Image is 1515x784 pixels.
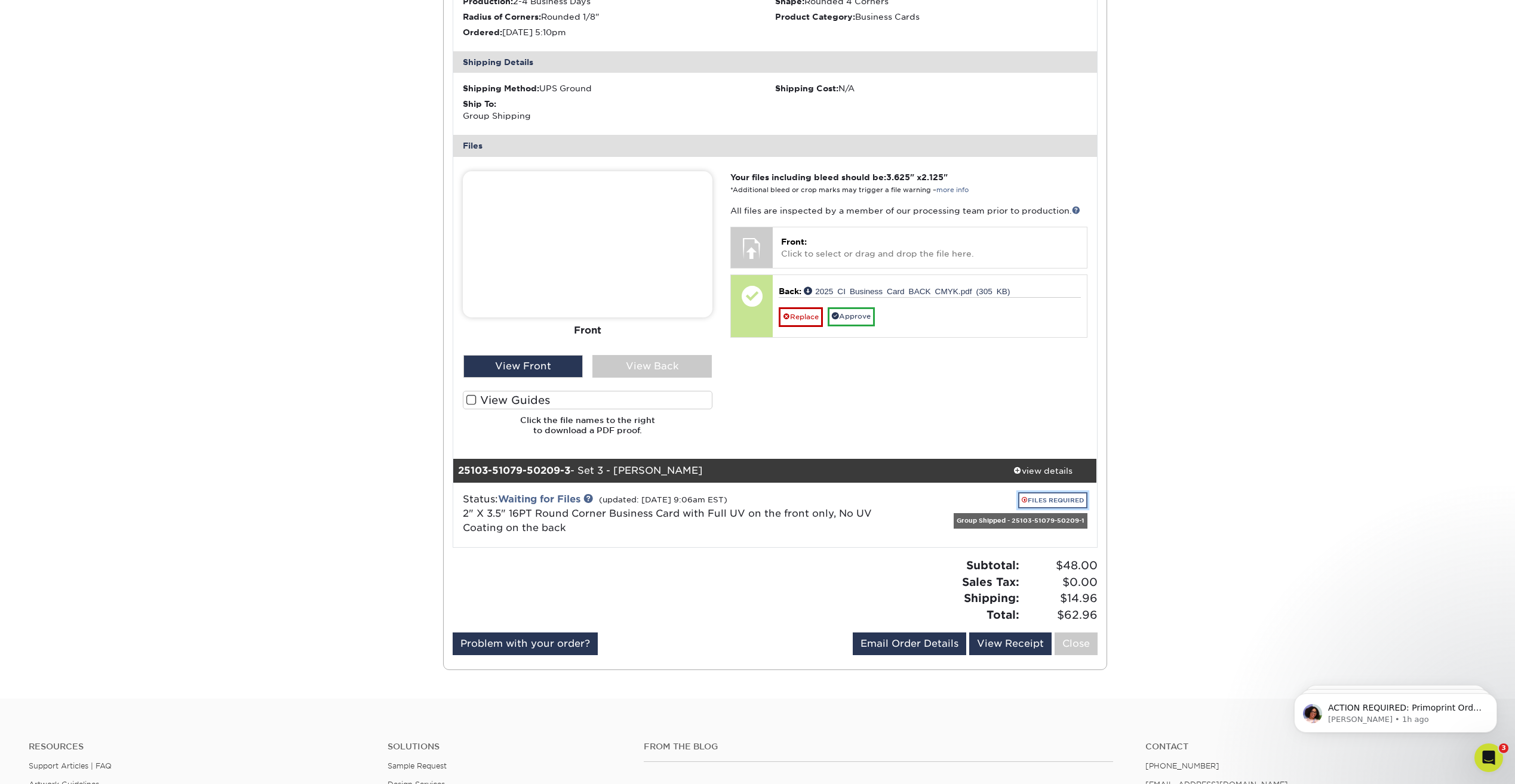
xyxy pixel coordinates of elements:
span: Back: [779,286,801,296]
div: UPS Ground [463,82,775,94]
iframe: Intercom live chat [1474,743,1503,772]
small: *Additional bleed or crop marks may trigger a file warning – [730,186,969,194]
h4: Resources [29,742,370,752]
a: 2025 CI Business Card BACK CMYK.pdf (305 KB) [804,286,1010,295]
strong: Total: [987,608,1019,621]
h4: From the Blog [644,742,1114,752]
span: $48.00 [1023,557,1098,574]
a: FILES REQUIRED [1018,492,1087,508]
a: more info [936,186,969,194]
li: Rounded 1/8" [463,11,775,23]
strong: Ordered: [463,27,502,37]
strong: Sales Tax: [962,575,1019,588]
a: Replace [779,307,823,326]
strong: Shipping Cost: [775,84,838,93]
a: 2" X 3.5" 16PT Round Corner Business Card with Full UV on the front only, No UV Coating on the back [463,508,872,533]
p: Message from Avery, sent 1h ago [52,46,206,57]
label: View Guides [463,391,712,409]
div: Files [453,135,1097,156]
h4: Solutions [388,742,626,752]
span: $62.96 [1023,607,1098,624]
span: 3 [1499,743,1508,753]
div: View Back [592,355,712,378]
span: 3.625 [886,172,910,182]
iframe: Intercom notifications message [1276,668,1515,752]
a: Approve [828,307,875,326]
p: All files are inspected by a member of our processing team prior to production. [730,205,1087,217]
div: Group Shipped - 25103-51079-50209-1 [954,513,1087,528]
a: view details [989,459,1097,483]
div: Status: [454,492,882,535]
strong: 25103-51079-50209-3 [458,465,570,476]
strong: Subtotal: [966,558,1019,572]
strong: Your files including bleed should be: " x " [730,172,948,182]
a: Contact [1145,742,1486,752]
div: Group Shipping [463,98,775,122]
p: Click to select or drag and drop the file here. [781,236,1078,260]
div: - Set 3 - [PERSON_NAME] [453,459,989,483]
a: Close [1055,632,1098,655]
span: $0.00 [1023,574,1098,591]
h6: Click the file names to the right to download a PDF proof. [463,415,712,445]
strong: Radius of Corners: [463,12,541,21]
strong: Ship To: [463,99,496,109]
div: Front [463,317,712,343]
small: (updated: [DATE] 9:06am EST) [599,495,727,504]
strong: Product Category: [775,12,855,21]
div: N/A [775,82,1087,94]
span: 2.125 [921,172,944,182]
div: view details [989,465,1097,477]
strong: Shipping Method: [463,84,539,93]
a: Problem with your order? [453,632,598,655]
span: Front: [781,237,807,246]
a: Sample Request [388,761,447,770]
a: View Receipt [969,632,1052,655]
li: Business Cards [775,11,1087,23]
li: [DATE] 5:10pm [463,26,775,38]
strong: Shipping: [964,591,1019,604]
a: [PHONE_NUMBER] [1145,761,1219,770]
div: Shipping Details [453,51,1097,73]
a: Email Order Details [853,632,966,655]
a: Waiting for Files [498,493,580,505]
span: ACTION REQUIRED: Primoprint Order 25103-51079-50209 Good morning [PERSON_NAME], Thank you for pla... [52,35,205,365]
div: View Front [463,355,583,378]
span: $14.96 [1023,590,1098,607]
